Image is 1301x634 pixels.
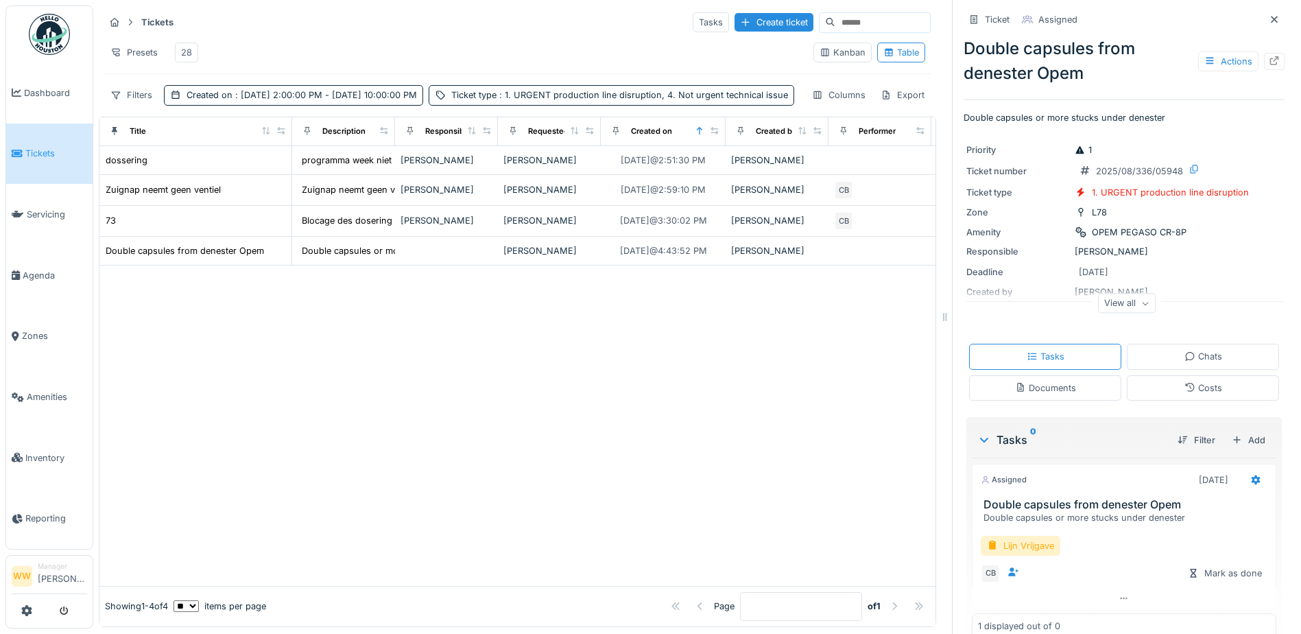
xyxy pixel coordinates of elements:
div: 1 [1075,143,1092,156]
div: Columns [806,85,872,105]
span: Tickets [25,147,87,160]
div: Title [130,126,146,137]
div: CB [981,564,1000,583]
div: [PERSON_NAME] [731,244,823,257]
div: View all [1098,294,1156,314]
div: [PERSON_NAME] [503,244,595,257]
div: 1 displayed out of 0 [978,620,1060,633]
div: [PERSON_NAME] [503,183,595,196]
div: [PERSON_NAME] [401,154,492,167]
div: Table [883,46,919,59]
div: Zuignap neemt geen ventiel [106,183,221,196]
strong: Tickets [136,16,179,29]
div: Ticket type [966,186,1069,199]
div: Tasks [977,432,1167,448]
div: [DATE] @ 2:59:10 PM [621,183,706,196]
div: OPEM PEGASO CR-8P [1092,226,1186,239]
div: 1. URGENT production line disruption [1092,186,1249,199]
span: : [DATE] 2:00:00 PM - [DATE] 10:00:00 PM [232,90,417,100]
a: Reporting [6,489,93,550]
div: Add [1226,431,1271,449]
div: Filters [104,85,158,105]
div: Presets [104,43,164,62]
a: Servicing [6,184,93,245]
div: Amenity [966,226,1069,239]
div: Ticket type [451,89,788,102]
span: Dashboard [24,86,87,99]
div: CB [834,211,853,231]
span: Amenities [27,390,87,403]
span: : 1. URGENT production line disruption, 4. Not urgent technical issue [497,90,788,100]
div: dossering [106,154,147,167]
div: Chats [1184,350,1222,363]
div: Ticket number [966,165,1069,178]
div: 73 [106,214,116,227]
div: Mark as done [1182,564,1267,583]
div: Zone [966,206,1069,219]
p: Double capsules or more stucks under denester [964,111,1285,124]
div: Kanban [820,46,866,59]
div: Assigned [981,474,1027,486]
div: Lijn Vrijgave [981,536,1060,556]
div: Tasks [693,12,729,32]
div: Description [322,126,366,137]
div: Tasks [1027,350,1064,363]
div: Filter [1172,431,1221,449]
a: Tickets [6,124,93,185]
a: Amenities [6,366,93,427]
div: Showing 1 - 4 of 4 [105,600,168,613]
div: Documents [1015,381,1076,395]
div: Responsible [425,126,471,137]
div: [PERSON_NAME] [731,214,823,227]
div: [PERSON_NAME] [503,154,595,167]
div: programma week niet [302,154,392,167]
div: Zuignap neemt geen ventiel [302,183,417,196]
sup: 0 [1030,432,1036,448]
div: Export [874,85,931,105]
div: 2025/08/336/05948 [1096,165,1183,178]
div: Requested by [528,126,580,137]
div: [PERSON_NAME] [503,214,595,227]
div: Actions [1198,51,1258,71]
div: Create ticket [735,13,813,32]
strong: of 1 [868,600,881,613]
div: Deadline [966,266,1069,279]
div: Created on [631,126,672,137]
div: Page [714,600,735,613]
div: Blocage des dosering [302,214,392,227]
a: Agenda [6,245,93,306]
div: [DATE] @ 2:51:30 PM [621,154,706,167]
div: Performer [859,126,896,137]
div: [PERSON_NAME] [401,214,492,227]
div: Costs [1184,381,1222,395]
div: Manager [38,561,87,572]
a: Dashboard [6,62,93,124]
div: [DATE] [1079,266,1108,279]
a: Zones [6,306,93,367]
div: Created by [756,126,797,137]
li: WW [12,566,32,587]
div: Double capsules or more stucks under denester [302,244,503,257]
span: Zones [22,329,87,342]
span: Agenda [23,269,87,282]
div: Assigned [1038,13,1077,26]
div: L78 [1092,206,1107,219]
div: Priority [966,143,1069,156]
div: [PERSON_NAME] [731,154,823,167]
h3: Double capsules from denester Opem [983,498,1270,511]
div: Created on [187,89,417,102]
div: 28 [181,46,192,59]
img: Badge_color-CXgf-gQk.svg [29,14,70,55]
div: Ticket [985,13,1010,26]
div: [DATE] @ 3:30:02 PM [620,214,707,227]
div: Responsible [966,245,1069,258]
div: [PERSON_NAME] [401,183,492,196]
span: Reporting [25,512,87,525]
li: [PERSON_NAME] [38,561,87,591]
span: Inventory [25,451,87,465]
div: [PERSON_NAME] [731,183,823,196]
div: [PERSON_NAME] [966,245,1282,258]
a: Inventory [6,427,93,489]
span: Servicing [27,208,87,221]
div: Double capsules or more stucks under denester [983,511,1270,524]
